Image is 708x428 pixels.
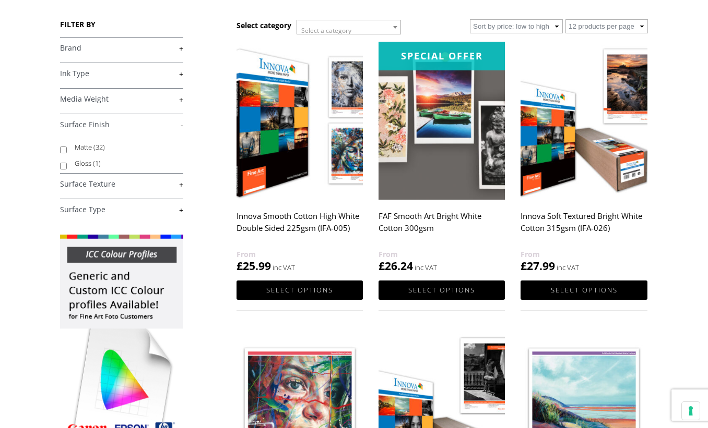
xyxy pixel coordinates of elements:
h3: Select category [237,20,291,30]
h4: Surface Finish [60,114,183,134]
h2: Innova Smooth Cotton High White Double Sided 225gsm (IFA-005) [237,206,363,248]
h4: Surface Type [60,199,183,219]
a: Special OfferFAF Smooth Art Bright White Cotton 300gsm £26.24 [379,42,505,274]
a: Innova Smooth Cotton High White Double Sided 225gsm (IFA-005) £25.99 [237,42,363,274]
span: (32) [93,142,105,152]
img: FAF Smooth Art Bright White Cotton 300gsm [379,42,505,200]
h4: Ink Type [60,63,183,83]
span: Select a category [301,26,351,35]
span: £ [521,259,527,273]
span: (1) [93,158,101,168]
a: + [60,69,183,79]
select: Shop order [470,19,563,33]
h4: Brand [60,37,183,58]
a: Innova Soft Textured Bright White Cotton 315gsm (IFA-026) £27.99 [521,42,647,274]
button: Your consent preferences for tracking technologies [682,402,700,420]
div: Special Offer [379,42,505,70]
a: Select options for “FAF Smooth Art Bright White Cotton 300gsm” [379,280,505,300]
a: Select options for “Innova Soft Textured Bright White Cotton 315gsm (IFA-026)” [521,280,647,300]
a: Select options for “Innova Smooth Cotton High White Double Sided 225gsm (IFA-005)” [237,280,363,300]
h3: FILTER BY [60,19,183,29]
label: Matte [75,139,173,155]
h2: Innova Soft Textured Bright White Cotton 315gsm (IFA-026) [521,206,647,248]
span: £ [379,259,385,273]
img: Innova Smooth Cotton High White Double Sided 225gsm (IFA-005) [237,42,363,200]
a: + [60,179,183,189]
span: £ [237,259,243,273]
a: + [60,94,183,104]
h4: Surface Texture [60,173,183,194]
img: Innova Soft Textured Bright White Cotton 315gsm (IFA-026) [521,42,647,200]
a: + [60,43,183,53]
h2: FAF Smooth Art Bright White Cotton 300gsm [379,206,505,248]
bdi: 25.99 [237,259,271,273]
a: + [60,205,183,215]
label: Gloss [75,155,173,172]
bdi: 26.24 [379,259,413,273]
bdi: 27.99 [521,259,555,273]
h4: Media Weight [60,88,183,109]
a: - [60,120,183,130]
